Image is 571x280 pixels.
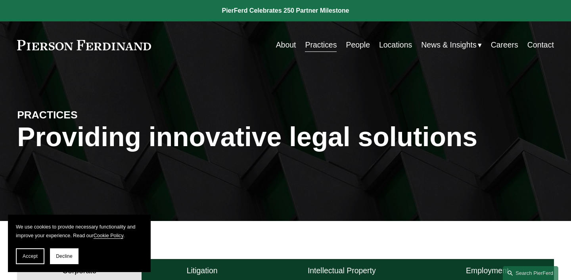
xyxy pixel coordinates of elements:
a: About [276,37,296,53]
h4: Litigation [187,266,218,276]
a: folder dropdown [421,37,481,53]
h4: PRACTICES [17,109,151,122]
a: Locations [379,37,412,53]
a: Search this site [503,266,558,280]
h4: Intellectual Property [308,266,376,276]
button: Accept [16,248,44,264]
h1: Providing innovative legal solutions [17,122,554,152]
section: Cookie banner [8,215,151,272]
h4: Employment [466,266,509,276]
span: Accept [23,253,38,259]
a: Practices [305,37,337,53]
a: Careers [491,37,518,53]
a: Contact [527,37,554,53]
a: People [346,37,370,53]
span: Decline [56,253,73,259]
button: Decline [50,248,79,264]
span: News & Insights [421,38,476,52]
a: Cookie Policy [94,233,123,238]
p: We use cookies to provide necessary functionality and improve your experience. Read our . [16,223,143,240]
